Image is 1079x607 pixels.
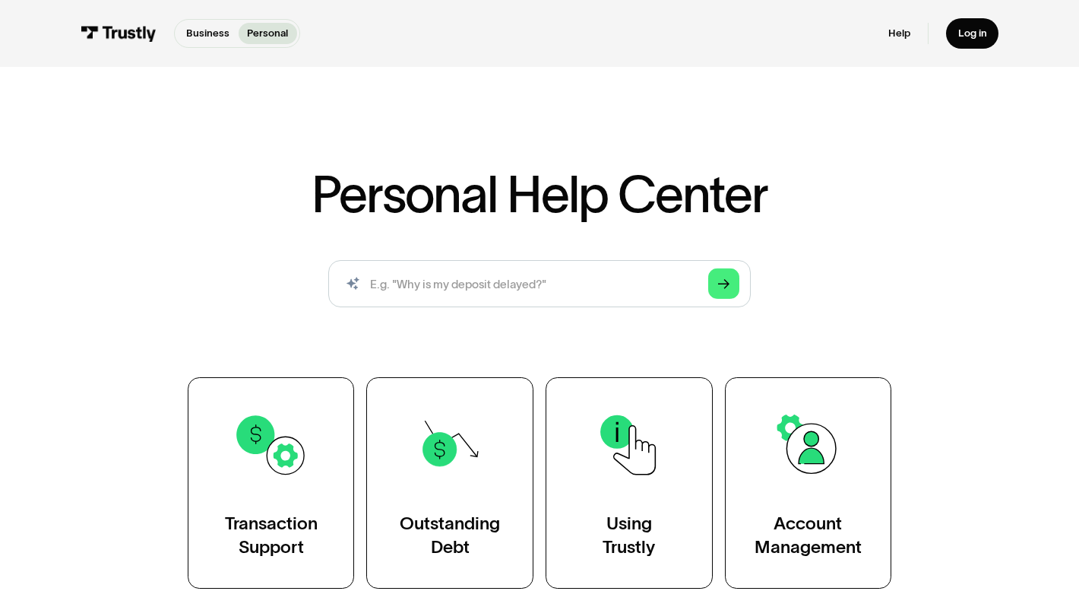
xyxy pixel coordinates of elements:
[81,26,157,42] img: Trustly Logo
[546,377,713,589] a: UsingTrustly
[725,377,892,589] a: AccountManagement
[946,18,998,49] a: Log in
[328,260,751,307] form: Search
[247,26,288,41] p: Personal
[958,27,987,40] div: Log in
[400,512,500,558] div: Outstanding Debt
[328,260,751,307] input: search
[225,512,318,558] div: Transaction Support
[366,377,533,589] a: OutstandingDebt
[239,23,297,44] a: Personal
[755,512,862,558] div: Account Management
[888,27,910,40] a: Help
[188,377,355,589] a: TransactionSupport
[178,23,239,44] a: Business
[312,169,767,220] h1: Personal Help Center
[603,512,655,558] div: Using Trustly
[186,26,229,41] p: Business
